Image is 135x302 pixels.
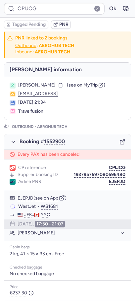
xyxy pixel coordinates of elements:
[15,49,32,55] button: Inbound
[10,179,16,185] figure: WS airline logo
[59,22,68,27] span: PNR
[44,139,65,145] button: 1552900
[109,165,125,170] button: CPIJCG
[4,3,105,15] input: PNR Reference
[15,43,36,48] button: Outbound
[32,49,70,55] b: : AEROHUB TECH
[10,245,125,250] div: Cabin bags
[18,152,79,157] span: Every PAX has been canceled
[36,124,68,130] span: AEROHUB TECH
[35,221,65,227] time: 17:30 - 21:07
[12,124,68,130] p: Outbound •
[18,172,58,177] span: Supplier booking ID
[109,179,125,184] button: EJEPJD
[20,139,65,145] span: Booking #
[35,196,58,201] button: see on App
[74,172,125,177] button: 1937957597080596480
[18,179,41,184] span: Airline PNR
[18,165,46,170] span: CP reference
[18,230,125,236] button: [PERSON_NAME]
[18,212,125,218] div: -
[10,265,125,270] div: Checked baggage
[10,165,16,171] figure: 1L airline logo
[41,204,58,209] button: WS1681
[15,35,116,41] h4: PNR linked to 2 bookings
[18,221,65,227] div: [DATE],
[41,212,50,217] span: YYC
[51,20,71,29] button: PNR
[10,285,125,289] div: Price
[4,63,131,77] h4: [PERSON_NAME] information
[24,212,32,217] span: JFK
[18,83,56,88] span: [PERSON_NAME]
[10,290,34,296] span: €237.30
[18,91,58,96] button: [EMAIL_ADDRESS]
[18,195,125,201] div: ( )
[18,196,33,201] button: EJEPJD
[18,204,36,210] span: WestJet
[18,108,43,114] span: Travelfusion
[18,204,125,210] div: •
[36,43,74,48] b: : AEROHUB TECH
[18,100,125,105] div: [DATE] 21:34
[10,251,125,257] p: 2 kg, 41 × 15 × 33 cm, Free
[67,83,105,88] button: (see on MyTrip)
[107,3,118,14] button: Ok
[12,22,46,27] span: Tagged Pending
[4,20,48,29] button: Tagged Pending
[68,82,98,88] span: see on MyTrip
[10,271,125,276] div: No checked baggage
